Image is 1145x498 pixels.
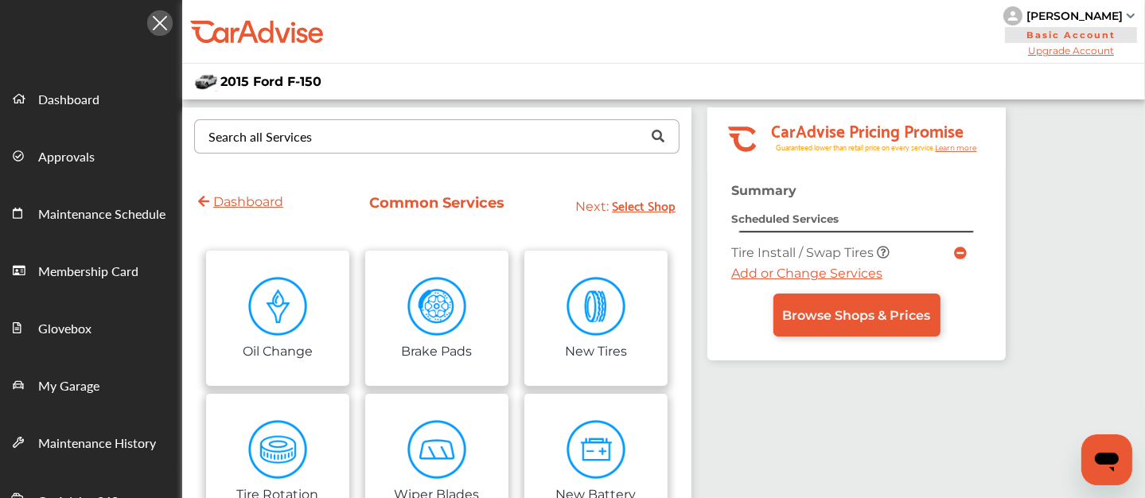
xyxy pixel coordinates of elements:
[1,298,181,356] a: Glovebox
[1005,27,1137,43] span: Basic Account
[731,266,882,281] a: Add or Change Services
[220,74,321,89] span: 2015 Ford F-150
[38,319,92,340] span: Glovebox
[575,199,676,214] a: Next: Select Shop
[38,262,138,282] span: Membership Card
[407,420,467,480] img: T5xB6yrcwAAAAABJRU5ErkJggg==
[38,434,156,454] span: Maintenance History
[567,277,626,337] img: C9BGlyV+GqWIAAAAABJRU5ErkJggg==
[1003,6,1022,25] img: knH8PDtVvWoAbQRylUukY18CTiRevjo20fAtgn5MLBQj4uumYvk2MzTtcAIzfGAtb1XOLVMAvhLuqoNAbL4reqehy0jehNKdM...
[1003,45,1139,56] span: Upgrade Account
[248,277,308,337] img: wcoFAocxp4P6AAAAABJRU5ErkJggg==
[147,10,173,36] img: Icon.5fd9dcc7.svg
[1026,9,1123,23] div: [PERSON_NAME]
[365,251,508,386] a: Brake Pads
[402,340,473,359] div: Brake Pads
[38,376,99,397] span: My Garage
[773,294,941,337] a: Browse Shops & Prices
[731,212,839,225] strong: Scheduled Services
[567,420,626,480] img: NX+4s2Ya++R3Ya3rlPlcYdj2V9n9vqA38MHjAXQAAAABJRU5ErkJggg==
[776,142,935,153] tspan: Guaranteed lower than retail price on every service.
[731,183,796,198] strong: Summary
[1,126,181,184] a: Approvals
[1127,14,1135,18] img: sCxJUJ+qAmfqhQGDUl18vwLg4ZYJ6CxN7XmbOMBAAAAAElFTkSuQmCC
[783,308,931,323] span: Browse Shops & Prices
[208,130,312,143] div: Search all Services
[1,356,181,413] a: My Garage
[194,72,218,91] img: mobile_10178_st0640_046.jpg
[524,251,668,386] a: New Tires
[612,194,676,216] span: Select Shop
[366,194,508,212] div: Common Services
[1,413,181,470] a: Maintenance History
[38,147,95,168] span: Approvals
[206,251,349,386] a: Oil Change
[565,340,627,359] div: New Tires
[935,143,977,152] tspan: Learn more
[198,194,283,209] a: Dashboard
[1,69,181,126] a: Dashboard
[771,115,964,144] tspan: CarAdvise Pricing Promise
[1081,434,1132,485] iframe: Button to launch messaging window
[248,420,308,480] img: ASPTpwwLVD94AAAAAElFTkSuQmCC
[38,204,166,225] span: Maintenance Schedule
[38,90,99,111] span: Dashboard
[1,184,181,241] a: Maintenance Schedule
[731,245,877,260] span: Tire Install / Swap Tires
[407,277,467,337] img: wBxtUMBELdeMgAAAABJRU5ErkJggg==
[1,241,181,298] a: Membership Card
[243,340,313,359] div: Oil Change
